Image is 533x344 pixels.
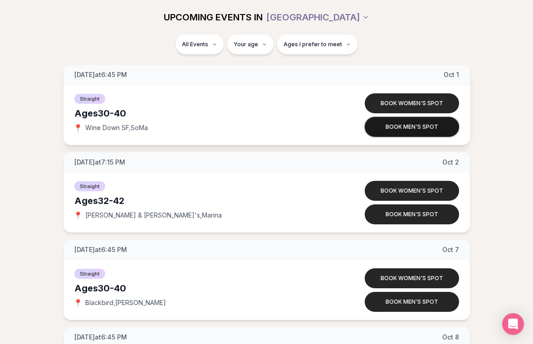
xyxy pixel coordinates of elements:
[442,333,459,342] span: Oct 8
[277,34,357,54] button: Ages I prefer to meet
[365,204,459,224] button: Book men's spot
[365,181,459,201] button: Book women's spot
[365,268,459,288] button: Book women's spot
[74,282,330,295] div: Ages 30-40
[365,292,459,312] button: Book men's spot
[442,158,459,167] span: Oct 2
[74,124,82,131] span: 📍
[74,245,127,254] span: [DATE] at 6:45 PM
[227,34,274,54] button: Your age
[164,11,263,24] span: UPCOMING EVENTS IN
[74,194,330,207] div: Ages 32-42
[266,7,369,27] button: [GEOGRAPHIC_DATA]
[85,123,148,132] span: Wine Down SF , SoMa
[74,107,330,120] div: Ages 30-40
[74,70,127,79] span: [DATE] at 6:45 PM
[444,70,459,79] span: Oct 1
[85,298,166,307] span: Blackbird , [PERSON_NAME]
[442,245,459,254] span: Oct 7
[74,269,105,279] span: Straight
[74,333,127,342] span: [DATE] at 6:45 PM
[74,212,82,219] span: 📍
[74,94,105,104] span: Straight
[74,299,82,306] span: 📍
[502,313,524,335] div: Open Intercom Messenger
[182,41,208,48] span: All Events
[176,34,224,54] button: All Events
[85,211,222,220] span: [PERSON_NAME] & [PERSON_NAME]'s , Marina
[74,158,125,167] span: [DATE] at 7:15 PM
[365,117,459,137] button: Book men's spot
[365,93,459,113] button: Book women's spot
[234,41,258,48] span: Your age
[74,181,105,191] span: Straight
[284,41,342,48] span: Ages I prefer to meet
